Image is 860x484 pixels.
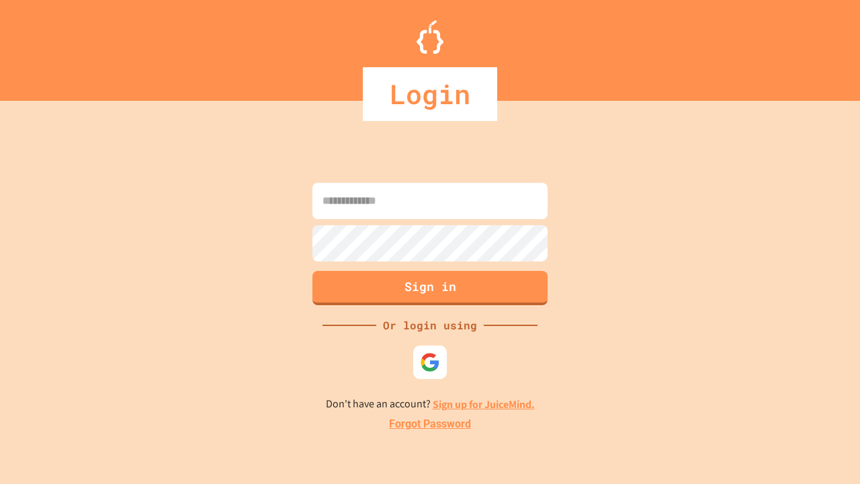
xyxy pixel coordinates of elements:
[417,20,443,54] img: Logo.svg
[748,372,847,429] iframe: chat widget
[312,271,548,305] button: Sign in
[326,396,535,413] p: Don't have an account?
[389,416,471,432] a: Forgot Password
[376,317,484,333] div: Or login using
[420,352,440,372] img: google-icon.svg
[804,430,847,471] iframe: chat widget
[363,67,497,121] div: Login
[433,397,535,411] a: Sign up for JuiceMind.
